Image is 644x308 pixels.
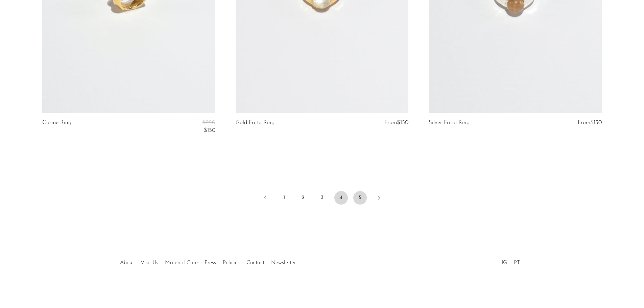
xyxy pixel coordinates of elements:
[429,120,470,126] a: Silver Fruto Ring
[42,120,71,134] a: Carme Ring
[141,260,158,265] a: Visit Us
[278,191,291,205] a: 1
[590,120,602,125] span: $150
[259,191,272,206] a: Previous
[498,255,523,267] ul: Social Medias
[502,260,507,265] a: IG
[372,191,386,206] a: Next
[117,255,299,267] ul: Quick links
[296,191,310,205] a: 2
[204,127,215,133] span: $150
[315,191,329,205] a: 3
[205,260,216,265] a: Press
[120,260,134,265] a: About
[202,120,215,125] span: $220
[334,191,348,205] span: 4
[165,260,198,265] a: Material Care
[246,260,264,265] a: Contact
[397,120,408,125] span: $150
[554,120,601,126] div: From
[361,120,408,126] div: From
[353,191,367,205] a: 5
[223,260,240,265] a: Policies
[236,120,275,126] a: Gold Fruto Ring
[514,260,520,265] a: PT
